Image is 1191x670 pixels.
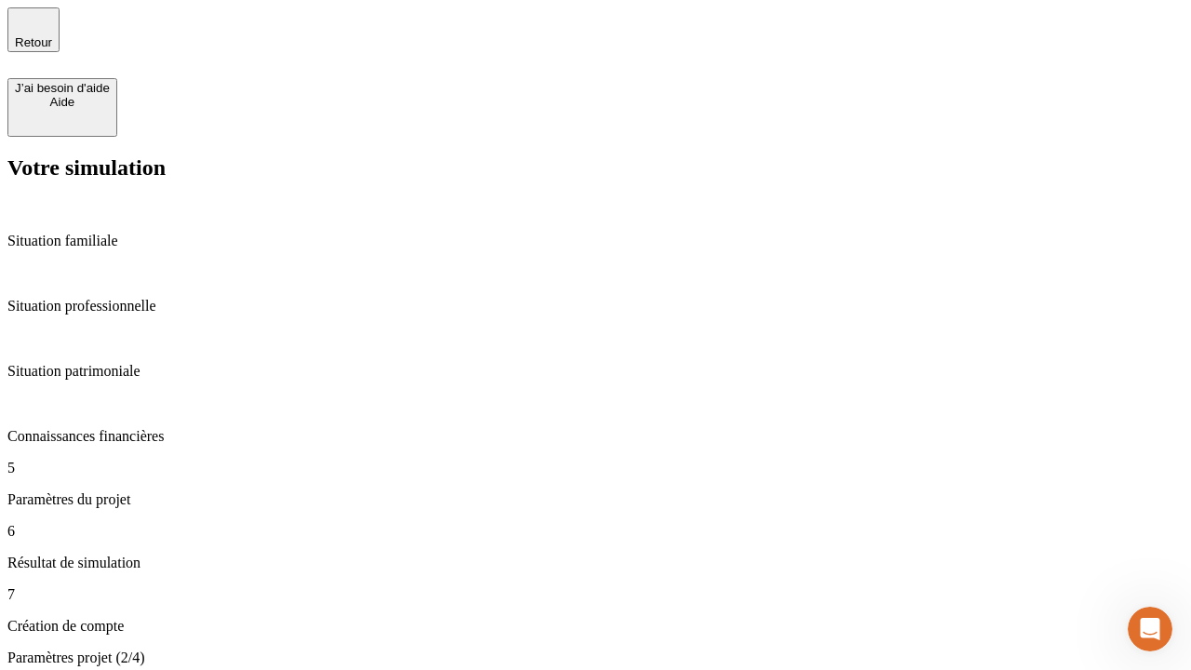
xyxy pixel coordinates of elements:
p: 7 [7,586,1184,603]
div: J’ai besoin d'aide [15,81,110,95]
p: Création de compte [7,618,1184,635]
p: Connaissances financières [7,428,1184,445]
p: Situation professionnelle [7,298,1184,315]
div: Aide [15,95,110,109]
p: Paramètres du projet [7,491,1184,508]
p: Situation patrimoniale [7,363,1184,380]
p: Paramètres projet (2/4) [7,650,1184,666]
p: Résultat de simulation [7,555,1184,571]
h2: Votre simulation [7,155,1184,181]
iframe: Intercom live chat [1128,607,1172,651]
button: Retour [7,7,60,52]
p: 6 [7,523,1184,540]
span: Retour [15,35,52,49]
p: Situation familiale [7,233,1184,249]
p: 5 [7,460,1184,476]
button: J’ai besoin d'aideAide [7,78,117,137]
